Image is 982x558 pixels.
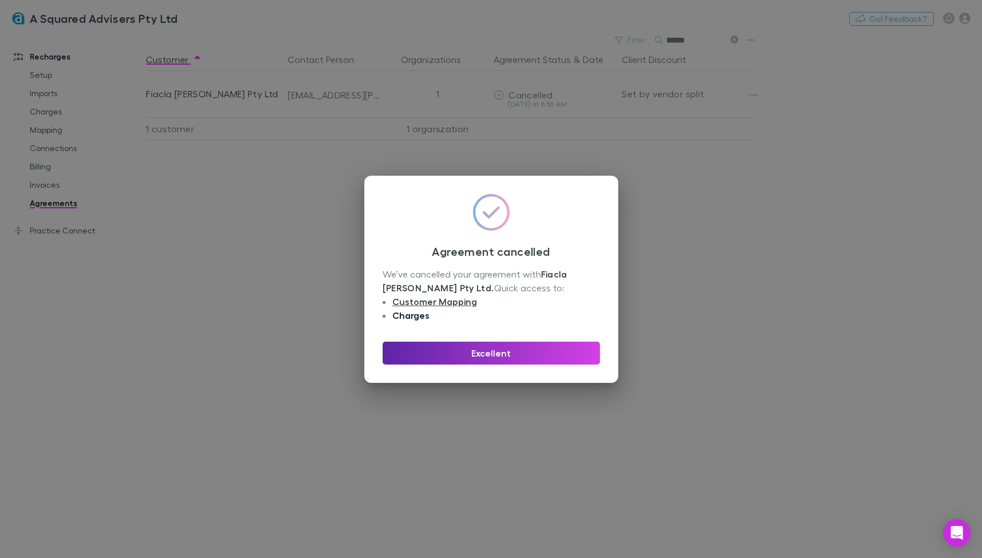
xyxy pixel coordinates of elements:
[383,244,600,258] h3: Agreement cancelled
[383,267,600,323] div: We’ve cancelled your agreement with Quick access to:
[392,310,430,321] a: Charges
[383,342,600,365] button: Excellent
[392,296,477,307] a: Customer Mapping
[943,519,971,547] div: Open Intercom Messenger
[473,194,510,231] img: GradientCheckmarkIcon.svg
[383,268,570,294] strong: Fiacla [PERSON_NAME] Pty Ltd .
